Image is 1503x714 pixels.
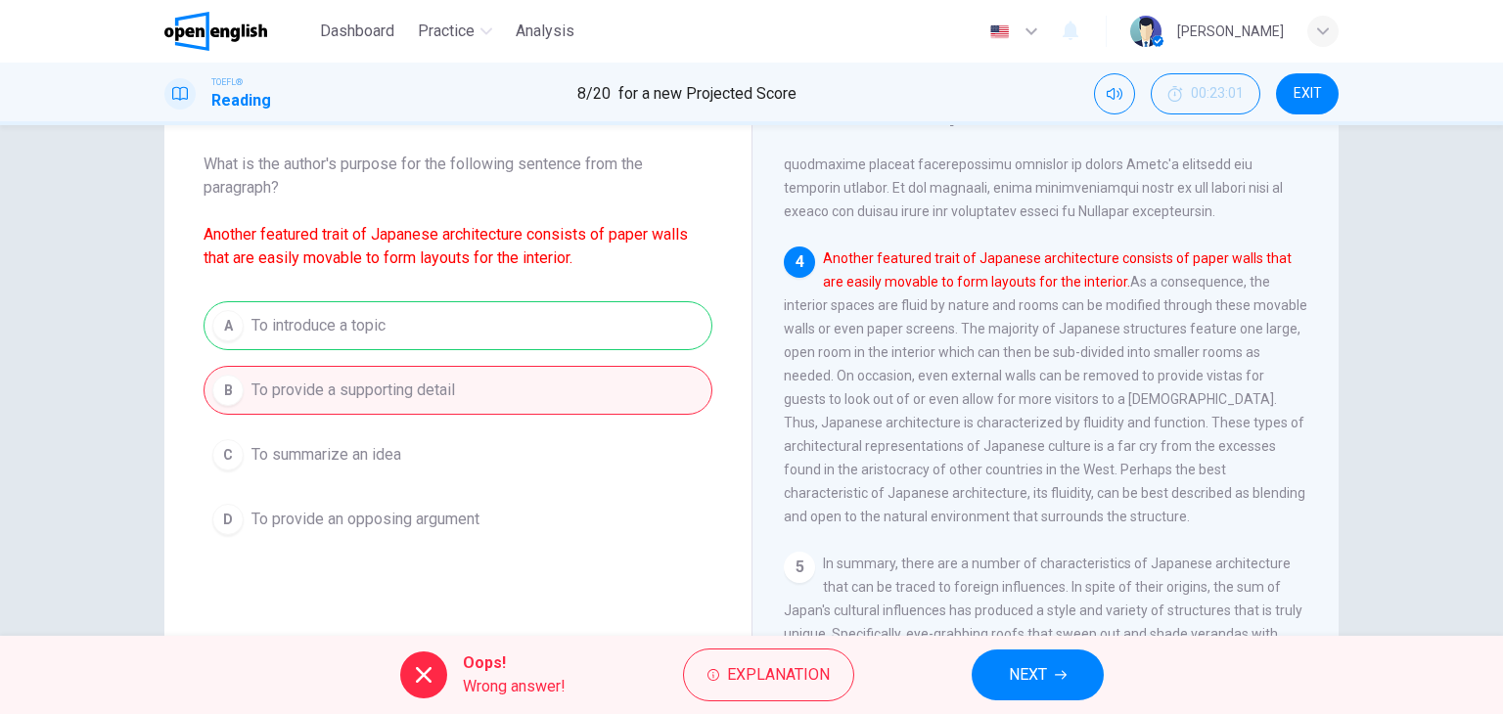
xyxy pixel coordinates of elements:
[211,89,271,112] h1: Reading
[577,82,611,106] span: 8 / 20
[211,75,243,89] span: TOEFL®
[784,552,815,583] div: 5
[516,20,574,43] span: Analysis
[1177,20,1284,43] div: [PERSON_NAME]
[1191,86,1244,102] span: 00:23:01
[823,250,1292,290] font: Another featured trait of Japanese architecture consists of paper walls that are easily movable t...
[972,649,1104,700] button: NEXT
[312,14,402,49] button: Dashboard
[1094,73,1135,114] div: Mute
[320,20,394,43] span: Dashboard
[418,20,475,43] span: Practice
[1294,86,1322,102] span: EXIT
[1276,73,1339,114] button: EXIT
[164,12,267,51] img: OpenEnglish logo
[784,250,1307,524] span: As a consequence, the interior spaces are fluid by nature and rooms can be modified through these...
[204,225,688,267] font: Another featured trait of Japanese architecture consists of paper walls that are easily movable t...
[1009,661,1047,689] span: NEXT
[508,14,582,49] button: Analysis
[164,12,312,51] a: OpenEnglish logo
[1151,73,1260,114] div: Hide
[784,246,815,278] div: 4
[1151,73,1260,114] button: 00:23:01
[727,661,830,689] span: Explanation
[204,153,712,270] span: What is the author's purpose for the following sentence from the paragraph?
[410,14,500,49] button: Practice
[987,24,1012,39] img: en
[463,651,566,675] span: Oops!
[1130,16,1161,47] img: Profile picture
[683,648,854,701] button: Explanation
[463,675,566,698] span: Wrong answer!
[618,82,797,106] span: for a new Projected Score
